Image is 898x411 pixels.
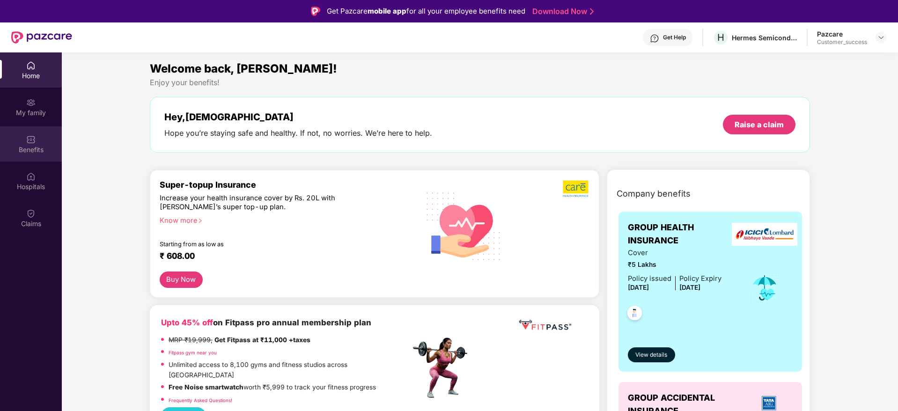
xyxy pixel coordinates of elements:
span: View details [635,351,667,360]
p: Unlimited access to 8,100 gyms and fitness studios across [GEOGRAPHIC_DATA] [169,360,410,380]
div: Pazcare [817,29,867,38]
a: Download Now [532,7,591,16]
strong: mobile app [368,7,406,15]
div: Customer_success [817,38,867,46]
img: insurerLogo [732,223,797,246]
b: Upto 45% off [161,318,213,327]
img: svg+xml;base64,PHN2ZyBpZD0iSG9tZSIgeG1sbnM9Imh0dHA6Ly93d3cudzMub3JnLzIwMDAvc3ZnIiB3aWR0aD0iMjAiIG... [26,61,36,70]
div: Raise a claim [735,119,784,130]
div: Know more [160,216,405,223]
img: fpp.png [410,335,476,401]
strong: Get Fitpass at ₹11,000 +taxes [214,336,310,344]
button: View details [628,347,675,362]
b: on Fitpass pro annual membership plan [161,318,371,327]
span: right [198,218,203,223]
img: svg+xml;base64,PHN2ZyB3aWR0aD0iMjAiIGhlaWdodD0iMjAiIHZpZXdCb3g9IjAgMCAyMCAyMCIgZmlsbD0ibm9uZSIgeG... [26,98,36,107]
div: Hope you’re staying safe and healthy. If not, no worries. We’re here to help. [164,128,432,138]
button: Buy Now [160,272,203,288]
img: svg+xml;base64,PHN2ZyBpZD0iRHJvcGRvd24tMzJ4MzIiIHhtbG5zPSJodHRwOi8vd3d3LnczLm9yZy8yMDAwL3N2ZyIgd2... [877,34,885,41]
span: H [717,32,724,43]
img: svg+xml;base64,PHN2ZyBpZD0iSGVscC0zMngzMiIgeG1sbnM9Imh0dHA6Ly93d3cudzMub3JnLzIwMDAvc3ZnIiB3aWR0aD... [650,34,659,43]
div: Super-topup Insurance [160,180,411,190]
span: Cover [628,248,721,258]
p: worth ₹5,999 to track your fitness progress [169,382,376,393]
span: [DATE] [679,284,700,291]
img: svg+xml;base64,PHN2ZyBpZD0iSG9zcGl0YWxzIiB4bWxucz0iaHR0cDovL3d3dy53My5vcmcvMjAwMC9zdmciIHdpZHRoPS... [26,172,36,181]
div: Policy Expiry [679,273,721,284]
div: Get Pazcare for all your employee benefits need [327,6,525,17]
div: Get Help [663,34,686,41]
img: fppp.png [517,316,573,334]
span: Company benefits [617,187,691,200]
div: ₹ 608.00 [160,251,401,262]
span: GROUP HEALTH INSURANCE [628,221,737,248]
img: b5dec4f62d2307b9de63beb79f102df3.png [563,180,589,198]
div: Hey, [DEMOGRAPHIC_DATA] [164,111,432,123]
span: ₹5 Lakhs [628,260,721,270]
img: Stroke [590,7,594,16]
span: [DATE] [628,284,649,291]
strong: Free Noise smartwatch [169,383,243,391]
div: Hermes Semiconductors [732,33,797,42]
img: svg+xml;base64,PHN2ZyB4bWxucz0iaHR0cDovL3d3dy53My5vcmcvMjAwMC9zdmciIHhtbG5zOnhsaW5rPSJodHRwOi8vd3... [419,180,508,271]
div: Increase your health insurance cover by Rs. 20L with [PERSON_NAME]’s super top-up plan. [160,194,370,212]
a: Frequently Asked Questions! [169,397,232,403]
span: Welcome back, [PERSON_NAME]! [150,62,337,75]
a: Fitpass gym near you [169,350,217,355]
div: Starting from as low as [160,241,371,247]
img: svg+xml;base64,PHN2ZyBpZD0iQmVuZWZpdHMiIHhtbG5zPSJodHRwOi8vd3d3LnczLm9yZy8yMDAwL3N2ZyIgd2lkdGg9Ij... [26,135,36,144]
img: svg+xml;base64,PHN2ZyB4bWxucz0iaHR0cDovL3d3dy53My5vcmcvMjAwMC9zdmciIHdpZHRoPSI0OC45NDMiIGhlaWdodD... [623,303,646,326]
div: Policy issued [628,273,671,284]
img: svg+xml;base64,PHN2ZyBpZD0iQ2xhaW0iIHhtbG5zPSJodHRwOi8vd3d3LnczLm9yZy8yMDAwL3N2ZyIgd2lkdGg9IjIwIi... [26,209,36,218]
div: Enjoy your benefits! [150,78,810,88]
img: New Pazcare Logo [11,31,72,44]
img: icon [750,272,780,303]
del: MRP ₹19,999, [169,336,213,344]
img: Logo [311,7,320,16]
